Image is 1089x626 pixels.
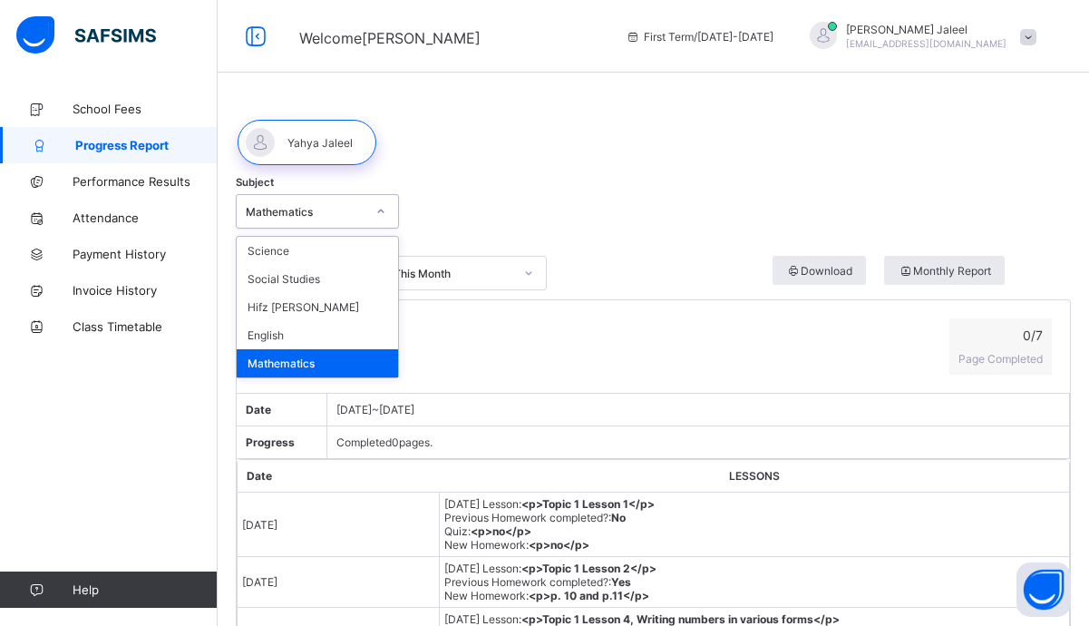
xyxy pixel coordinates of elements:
span: [DATE] [242,575,277,589]
b: <p>Topic 1 Lesson 4, Writing numbers in various forms</p> [521,612,840,626]
span: New Homework : [444,589,649,602]
div: Mathematics [246,205,365,219]
span: Previous Homework completed? : [444,511,626,524]
span: New Homework : [444,538,589,552]
div: Science [237,237,398,265]
b: <p>no</p> [529,538,589,552]
div: SaifJaleel [792,22,1045,52]
div: English [237,321,398,349]
span: Help [73,582,217,597]
span: [DATE] ~ [DATE] [336,403,414,416]
span: Monthly Report [898,264,991,278]
span: Progress [246,435,295,449]
span: School Fees [73,102,218,116]
span: Performance Results [73,174,218,189]
div: Social Studies [237,265,398,293]
span: Page Completed [958,352,1043,366]
span: Quiz : [444,524,531,538]
b: <p>p. 10 and p.11</p> [529,589,649,602]
div: Hifz [PERSON_NAME] [237,293,398,321]
span: [PERSON_NAME] Jaleel [846,23,1006,36]
span: Attendance [73,210,218,225]
span: Download [786,264,853,278]
span: Date [247,469,272,483]
a: Monthly Report [884,256,1071,290]
span: [DATE] Lesson : [444,562,656,575]
b: <p>Topic 1 Lesson 2</p> [521,562,656,575]
b: No [611,511,626,524]
span: Class Timetable [73,319,218,334]
span: Invoice History [73,283,218,298]
span: [DATE] Lesson : [444,497,655,511]
b: <p>Topic 1 Lesson 1</p> [521,497,655,511]
span: [DATE] Lesson : [444,612,840,626]
span: Previous Homework completed? : [444,575,631,589]
button: Open asap [1016,562,1071,617]
span: Payment History [73,247,218,261]
b: Yes [611,575,631,589]
span: [DATE] [242,518,277,532]
span: Progress Report [75,138,218,152]
div: This Month [394,267,513,280]
span: 0 / 7 [958,328,1043,343]
span: Welcome [PERSON_NAME] [299,29,481,47]
span: session/term information [626,30,773,44]
div: Mathematics [237,349,398,377]
span: Date [246,403,271,416]
b: <p>no</p> [471,524,531,538]
th: LESSONS [439,460,1069,493]
span: Subject [236,176,274,189]
span: Completed 0 pages. [336,435,433,449]
span: [EMAIL_ADDRESS][DOMAIN_NAME] [846,38,1006,49]
img: safsims [16,16,156,54]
